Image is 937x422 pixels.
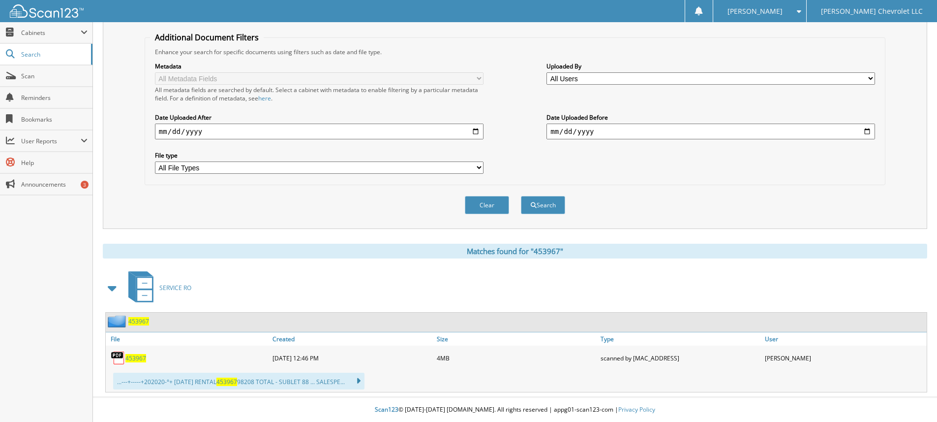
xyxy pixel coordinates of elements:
[270,348,434,368] div: [DATE] 12:46 PM
[159,284,191,292] span: SERVICE RO
[434,332,599,346] a: Size
[821,8,923,14] span: [PERSON_NAME] Chevrolet LLC
[21,180,88,189] span: Announcements
[21,94,88,102] span: Reminders
[150,48,880,56] div: Enhance your search for specific documents using filters such as date and file type.
[150,32,264,43] legend: Additional Document Filters
[21,29,81,37] span: Cabinets
[521,196,565,214] button: Search
[546,124,875,139] input: end
[762,348,927,368] div: [PERSON_NAME]
[128,317,149,325] a: 453967
[21,115,88,124] span: Bookmarks
[10,4,84,18] img: scan123-logo-white.svg
[81,181,89,189] div: 3
[762,332,927,346] a: User
[258,94,271,102] a: here
[465,196,509,214] button: Clear
[598,332,762,346] a: Type
[546,113,875,122] label: Date Uploaded Before
[122,268,191,307] a: SERVICE RO
[546,62,875,70] label: Uploaded By
[618,405,655,414] a: Privacy Policy
[155,151,484,160] label: File type
[113,373,364,390] div: ...---+-----+202020-°+ [DATE] RENTAL 98208 TOTAL - SUBLET 88 ... SALESPE...
[155,62,484,70] label: Metadata
[21,50,86,59] span: Search
[108,315,128,327] img: folder2.png
[155,86,484,102] div: All metadata fields are searched by default. Select a cabinet with metadata to enable filtering b...
[434,348,599,368] div: 4MB
[93,398,937,422] div: © [DATE]-[DATE] [DOMAIN_NAME]. All rights reserved | appg01-scan123-com |
[125,354,146,362] a: 453967
[727,8,783,14] span: [PERSON_NAME]
[21,137,81,145] span: User Reports
[216,378,237,386] span: 453967
[21,72,88,80] span: Scan
[111,351,125,365] img: PDF.png
[21,159,88,167] span: Help
[155,124,484,139] input: start
[106,332,270,346] a: File
[155,113,484,122] label: Date Uploaded After
[270,332,434,346] a: Created
[598,348,762,368] div: scanned by [MAC_ADDRESS]
[375,405,398,414] span: Scan123
[103,244,927,259] div: Matches found for "453967"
